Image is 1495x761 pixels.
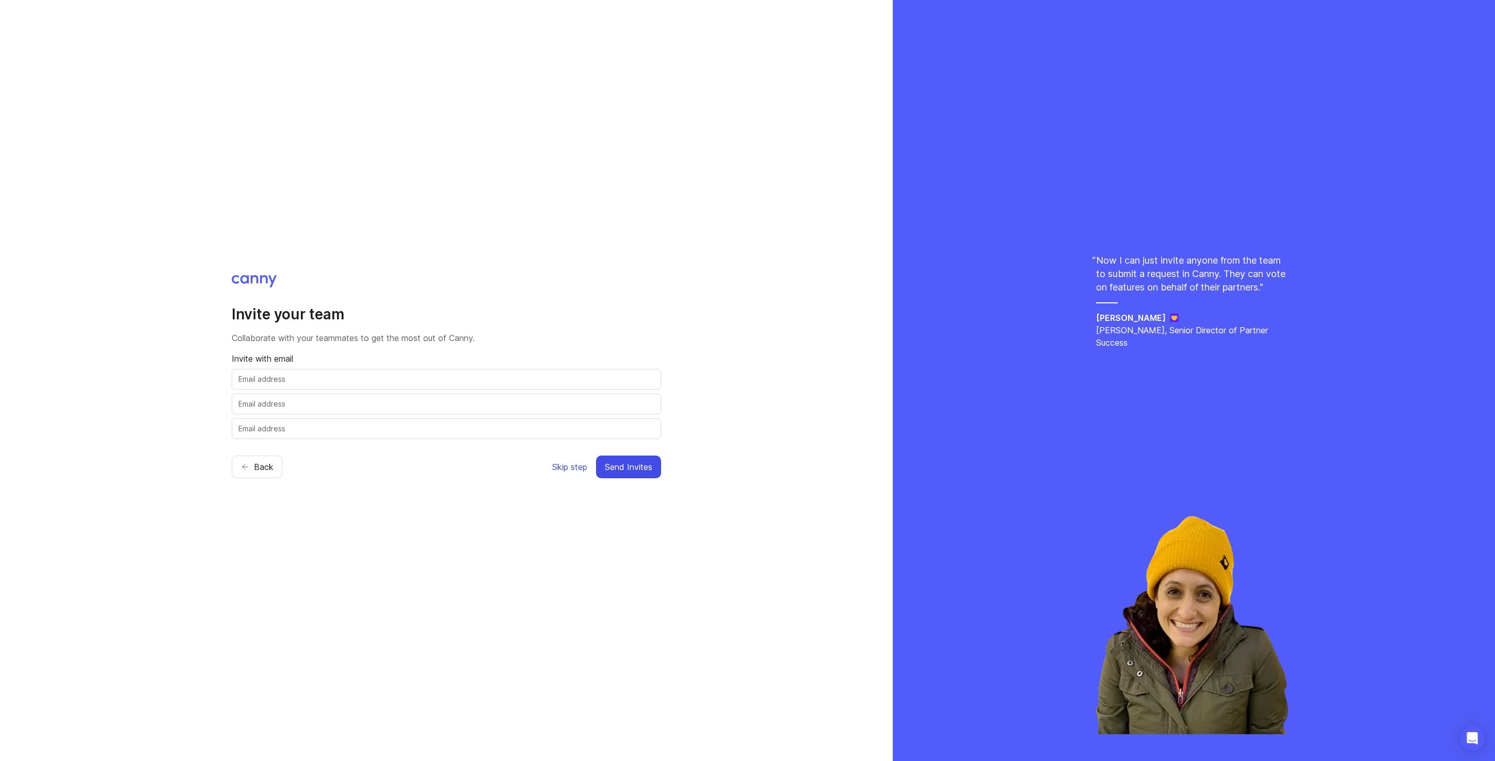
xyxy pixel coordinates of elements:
input: Email address [238,374,654,385]
input: Email address [238,423,654,434]
h5: [PERSON_NAME] [1096,312,1166,324]
button: Skip step [552,456,588,478]
span: Send Invites [605,461,652,473]
img: Canny logo [232,275,277,287]
p: Invite with email [232,352,661,365]
div: Open Intercom Messenger [1460,726,1485,751]
button: Back [232,456,282,478]
p: Collaborate with your teammates to get the most out of Canny. [232,332,661,344]
h2: Invite your team [232,305,661,323]
img: rachel-ec36006e32d921eccbc7237da87631ad.webp [1089,507,1299,734]
p: [PERSON_NAME], Senior Director of Partner Success [1096,324,1292,349]
span: Skip step [552,461,587,473]
p: Now I can just invite anyone from the team to submit a request in Canny. They can vote on feature... [1096,254,1292,294]
img: Jane logo [1170,314,1179,322]
span: Back [254,461,274,473]
button: Send Invites [596,456,661,478]
input: Email address [238,398,654,410]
